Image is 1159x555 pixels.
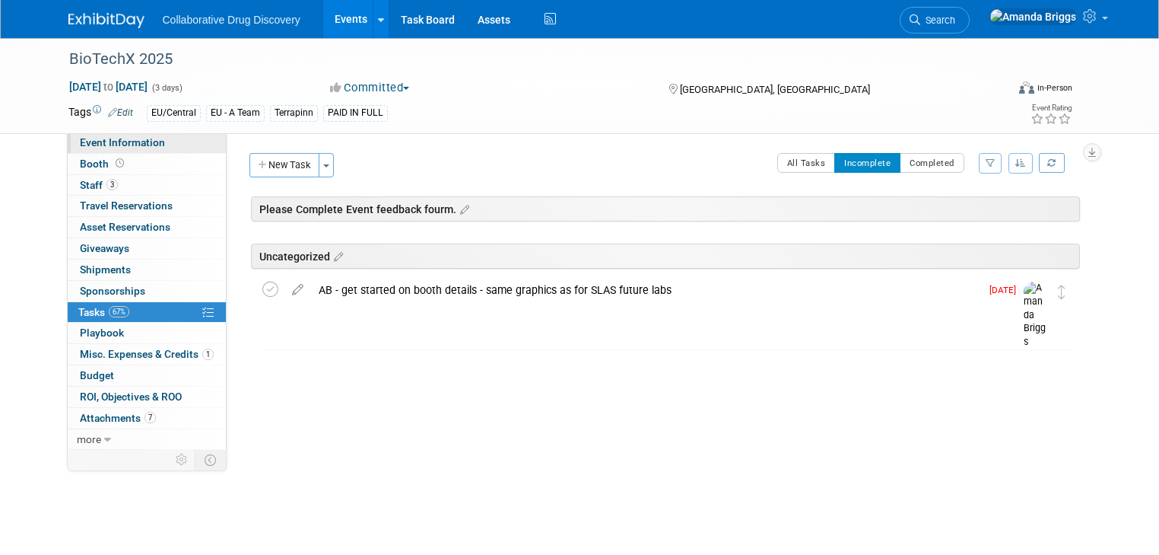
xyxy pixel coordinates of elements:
div: Please Complete Event feedback fourm. [251,196,1080,222]
span: Staff [80,179,118,191]
button: Completed [900,153,964,173]
span: Travel Reservations [80,199,173,212]
div: Uncategorized [251,244,1080,269]
a: Sponsorships [68,281,226,301]
a: Booth [68,154,226,174]
button: New Task [249,153,319,177]
a: Search [900,7,970,33]
a: Staff3 [68,175,226,196]
span: Budget [80,369,114,381]
span: Sponsorships [80,285,145,297]
div: AB - get started on booth details - same graphics as for SLAS future labs [311,277,980,303]
img: Amanda Briggs [1024,282,1046,349]
a: Tasks67% [68,302,226,323]
button: All Tasks [777,153,836,173]
button: Committed [325,80,415,96]
span: [DATE] [989,285,1024,295]
span: Playbook [80,327,124,339]
a: Travel Reservations [68,196,226,216]
span: more [77,433,101,445]
span: ROI, Objectives & ROO [80,391,182,403]
span: Asset Reservations [80,221,170,233]
a: Giveaways [68,238,226,259]
i: Move task [1058,285,1065,299]
td: Personalize Event Tab Strip [169,450,195,470]
a: Misc. Expenses & Credits1 [68,344,226,365]
span: Shipments [80,263,131,276]
div: EU/Central [147,105,201,121]
a: ROI, Objectives & ROO [68,387,226,407]
a: Edit sections [456,201,469,216]
a: Edit [108,107,133,118]
a: Playbook [68,323,226,343]
span: Booth not reserved yet [113,158,127,169]
a: more [68,429,226,450]
span: 3 [106,179,118,190]
span: Tasks [78,306,129,318]
span: 7 [144,412,156,423]
span: Event Information [80,136,165,148]
a: Budget [68,365,226,386]
a: Attachments7 [68,408,226,429]
span: [DATE] [DATE] [68,80,148,94]
div: BioTechX 2025 [64,46,987,73]
span: 1 [202,349,214,360]
div: Event Format [924,79,1072,102]
td: Toggle Event Tabs [195,450,226,470]
div: Event Rating [1030,104,1072,112]
a: Shipments [68,260,226,280]
div: In-Person [1037,82,1072,94]
a: edit [284,283,311,297]
a: Event Information [68,132,226,153]
div: EU - A Team [206,105,265,121]
span: [GEOGRAPHIC_DATA], [GEOGRAPHIC_DATA] [680,84,870,95]
img: ExhibitDay [68,13,144,28]
span: Giveaways [80,242,129,254]
span: Attachments [80,412,156,424]
button: Incomplete [834,153,900,173]
a: Edit sections [330,248,343,263]
span: Booth [80,158,127,170]
a: Asset Reservations [68,217,226,238]
span: (3 days) [151,83,183,93]
span: to [101,81,116,93]
div: Terrapinn [270,105,318,121]
span: Search [920,14,955,26]
span: Misc. Expenses & Credits [80,348,214,360]
span: 67% [109,306,129,317]
td: Tags [68,104,133,122]
img: Amanda Briggs [989,8,1077,25]
span: Collaborative Drug Discovery [163,14,300,26]
div: PAID IN FULL [323,105,388,121]
img: Format-Inperson.png [1019,81,1034,94]
a: Refresh [1039,153,1065,173]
